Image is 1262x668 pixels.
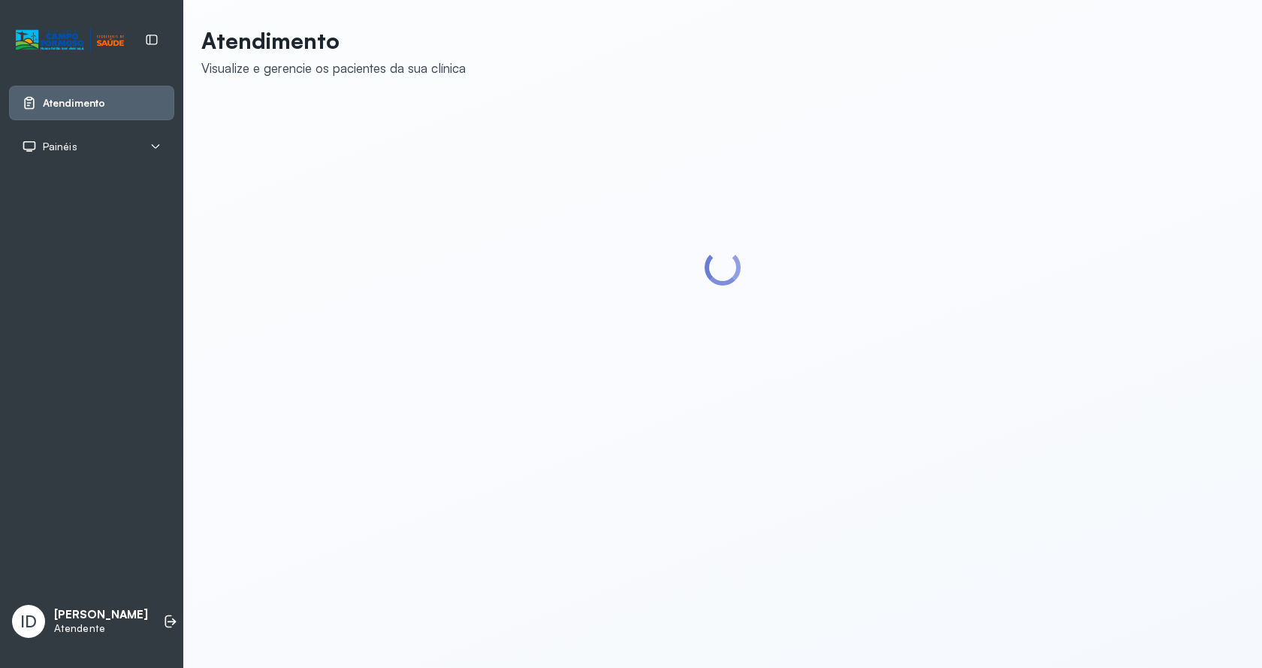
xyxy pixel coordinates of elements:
[201,60,466,76] div: Visualize e gerencie os pacientes da sua clínica
[43,141,77,153] span: Painéis
[43,97,105,110] span: Atendimento
[16,28,124,53] img: Logotipo do estabelecimento
[54,622,148,635] p: Atendente
[22,95,162,110] a: Atendimento
[54,608,148,622] p: [PERSON_NAME]
[201,27,466,54] p: Atendimento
